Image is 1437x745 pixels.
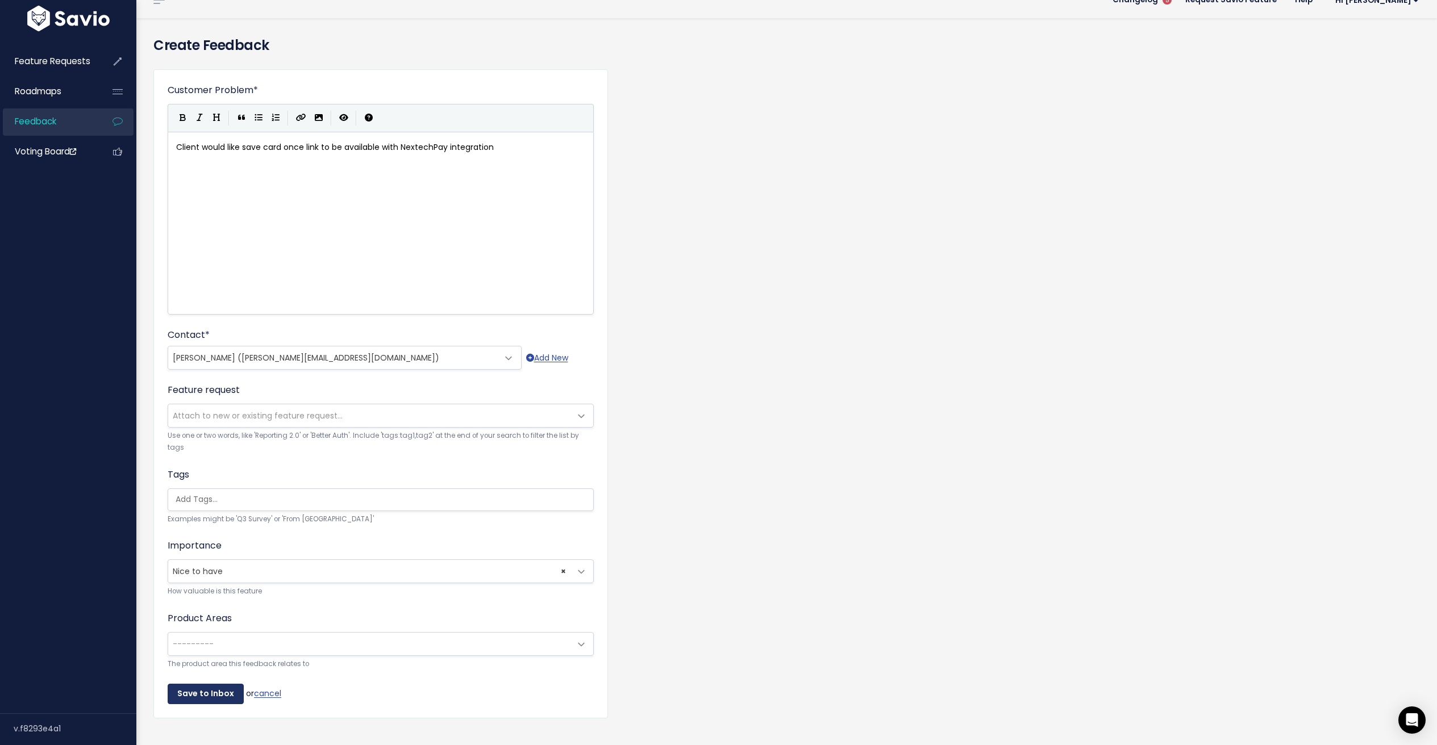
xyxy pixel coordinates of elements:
button: Generic List [250,110,267,127]
button: Markdown Guide [360,110,377,127]
span: --------- [173,638,214,650]
label: Product Areas [168,612,232,625]
span: Voting Board [15,145,76,157]
span: Feedback [15,115,56,127]
button: Bold [174,110,191,127]
div: Open Intercom Messenger [1398,706,1426,734]
span: Client would like save card once link to be available with NextechPay integration [176,141,494,153]
span: Attach to new or existing feature request... [173,410,343,421]
input: Save to Inbox [168,684,244,704]
button: Heading [208,110,225,127]
a: Add New [526,351,568,365]
a: Roadmaps [3,78,94,104]
small: How valuable is this feature [168,585,594,597]
h4: Create Feedback [153,35,1420,56]
button: Numbered List [267,110,284,127]
button: Create Link [292,110,310,127]
span: [PERSON_NAME] ([PERSON_NAME][EMAIL_ADDRESS][DOMAIN_NAME]) [173,352,439,363]
button: Import an image [310,110,327,127]
a: Voting Board [3,139,94,165]
small: Examples might be 'Q3 Survey' or 'From [GEOGRAPHIC_DATA]' [168,513,594,525]
span: Feature Requests [15,55,90,67]
i: | [288,111,289,125]
label: Customer Problem [168,83,258,97]
img: logo-white.9d6f32f41409.svg [24,6,113,31]
i: | [331,111,332,125]
label: Feature request [168,383,240,397]
div: v.f8293e4a1 [14,714,136,743]
span: Nice to have [168,559,594,583]
input: Add Tags... [171,493,596,505]
button: Quote [233,110,250,127]
label: Tags [168,468,189,482]
form: or [168,83,594,704]
a: Feature Requests [3,48,94,74]
span: Nice to have [168,560,570,583]
a: cancel [254,688,281,699]
button: Italic [191,110,208,127]
span: × [561,560,566,583]
i: | [228,111,230,125]
i: | [356,111,357,125]
small: Use one or two words, like 'Reporting 2.0' or 'Better Auth'. Include 'tags:tag1,tag2' at the end ... [168,430,594,454]
label: Contact [168,328,210,342]
a: Feedback [3,108,94,135]
small: The product area this feedback relates to [168,658,594,670]
span: Linda Lofstrom (linda@restondermatology.com) [168,346,522,370]
span: Linda Lofstrom (linda@restondermatology.com) [168,346,498,369]
span: Roadmaps [15,85,61,97]
button: Toggle Preview [335,110,352,127]
label: Importance [168,539,222,553]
